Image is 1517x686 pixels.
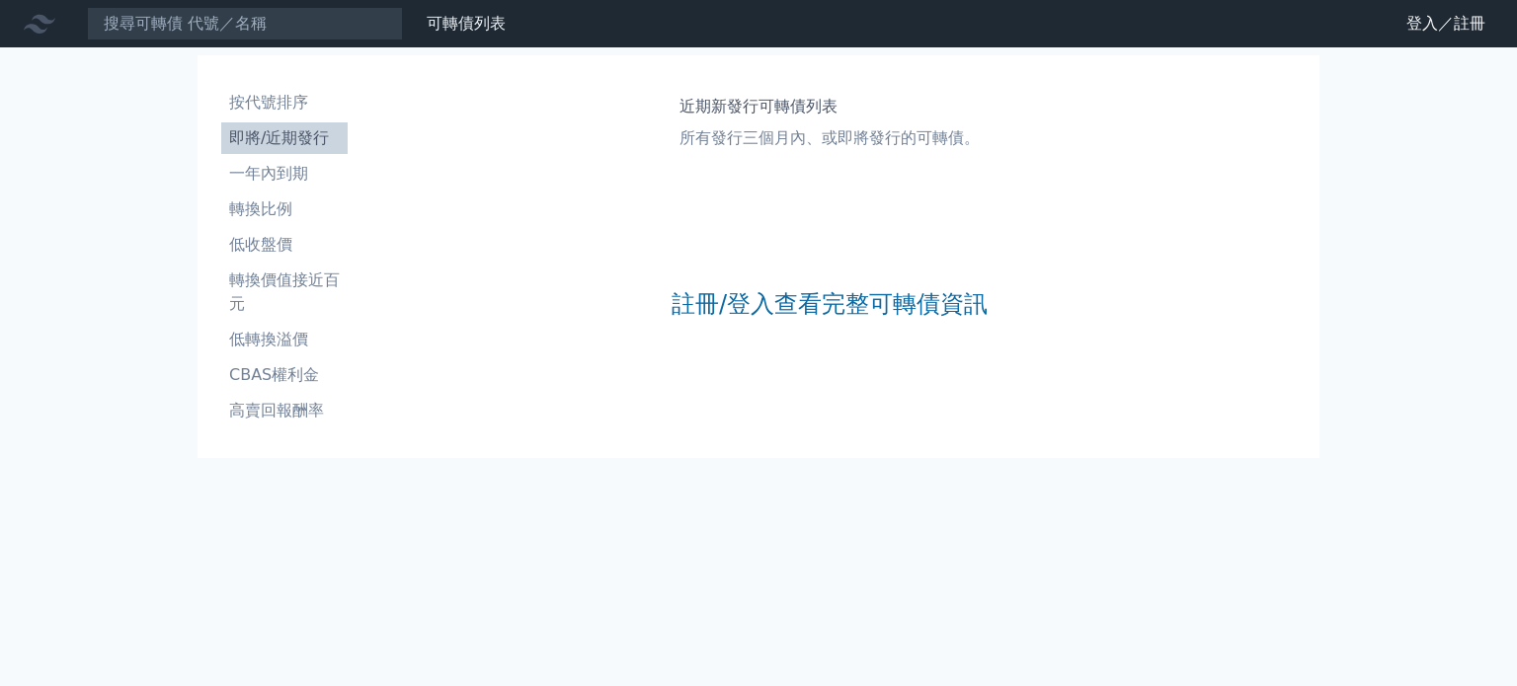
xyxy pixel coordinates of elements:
li: 一年內到期 [221,162,348,186]
li: 轉換價值接近百元 [221,268,348,316]
li: CBAS權利金 [221,363,348,387]
a: 按代號排序 [221,87,348,118]
li: 高賣回報酬率 [221,399,348,422]
a: 轉換比例 [221,193,348,225]
a: CBAS權利金 [221,359,348,391]
input: 搜尋可轉債 代號／名稱 [87,7,403,40]
a: 一年內到期 [221,158,348,190]
a: 低收盤價 [221,229,348,261]
a: 高賣回報酬率 [221,395,348,426]
h1: 近期新發行可轉債列表 [679,95,980,118]
li: 按代號排序 [221,91,348,114]
a: 可轉債列表 [427,14,506,33]
p: 所有發行三個月內、或即將發行的可轉債。 [679,126,980,150]
li: 低收盤價 [221,233,348,257]
li: 即將/近期發行 [221,126,348,150]
li: 轉換比例 [221,197,348,221]
a: 登入／註冊 [1391,8,1501,39]
a: 即將/近期發行 [221,122,348,154]
a: 註冊/登入查看完整可轉債資訊 [672,288,988,320]
a: 低轉換溢價 [221,324,348,355]
li: 低轉換溢價 [221,328,348,351]
a: 轉換價值接近百元 [221,265,348,320]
